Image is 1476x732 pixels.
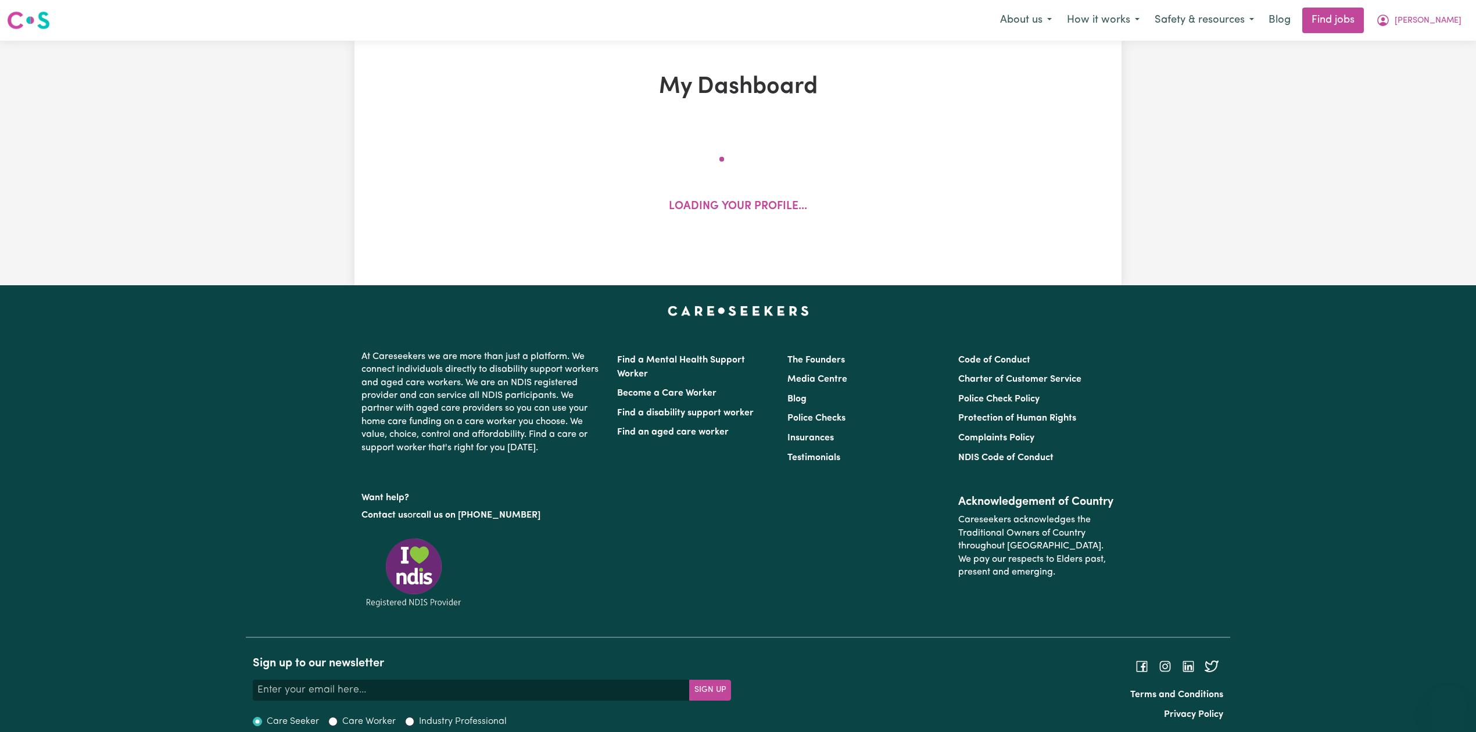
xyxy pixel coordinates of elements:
a: Follow Careseekers on Twitter [1205,662,1219,671]
h2: Acknowledgement of Country [958,495,1115,509]
img: Careseekers logo [7,10,50,31]
a: Code of Conduct [958,356,1030,365]
button: About us [993,8,1059,33]
a: Careseekers home page [668,306,809,315]
p: Loading your profile... [669,199,807,216]
a: Follow Careseekers on LinkedIn [1181,662,1195,671]
a: Find a Mental Health Support Worker [617,356,745,379]
a: Protection of Human Rights [958,414,1076,423]
a: Police Checks [787,414,846,423]
a: Blog [787,394,807,404]
iframe: Button to launch messaging window [1430,686,1467,723]
a: Contact us [361,511,407,520]
a: NDIS Code of Conduct [958,453,1054,462]
a: Find a disability support worker [617,408,754,418]
a: Blog [1262,8,1298,33]
h1: My Dashboard [489,73,987,101]
a: call us on [PHONE_NUMBER] [416,511,540,520]
p: or [361,504,603,526]
a: Media Centre [787,375,847,384]
a: Find jobs [1302,8,1364,33]
a: Become a Care Worker [617,389,716,398]
input: Enter your email here... [253,680,690,701]
label: Care Worker [342,715,396,729]
a: The Founders [787,356,845,365]
a: Follow Careseekers on Facebook [1135,662,1149,671]
a: Complaints Policy [958,433,1034,443]
h2: Sign up to our newsletter [253,656,731,670]
a: Careseekers logo [7,7,50,34]
a: Terms and Conditions [1130,690,1223,699]
button: Safety & resources [1147,8,1262,33]
a: Find an aged care worker [617,428,729,437]
a: Follow Careseekers on Instagram [1158,662,1172,671]
label: Industry Professional [419,715,507,729]
a: Charter of Customer Service [958,375,1081,384]
p: At Careseekers we are more than just a platform. We connect individuals directly to disability su... [361,346,603,459]
a: Privacy Policy [1164,710,1223,719]
span: [PERSON_NAME] [1395,15,1461,27]
a: Insurances [787,433,834,443]
a: Police Check Policy [958,394,1040,404]
button: Subscribe [689,680,731,701]
label: Care Seeker [267,715,319,729]
img: Registered NDIS provider [361,536,466,609]
p: Want help? [361,487,603,504]
p: Careseekers acknowledges the Traditional Owners of Country throughout [GEOGRAPHIC_DATA]. We pay o... [958,509,1115,583]
button: How it works [1059,8,1147,33]
button: My Account [1368,8,1469,33]
a: Testimonials [787,453,840,462]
